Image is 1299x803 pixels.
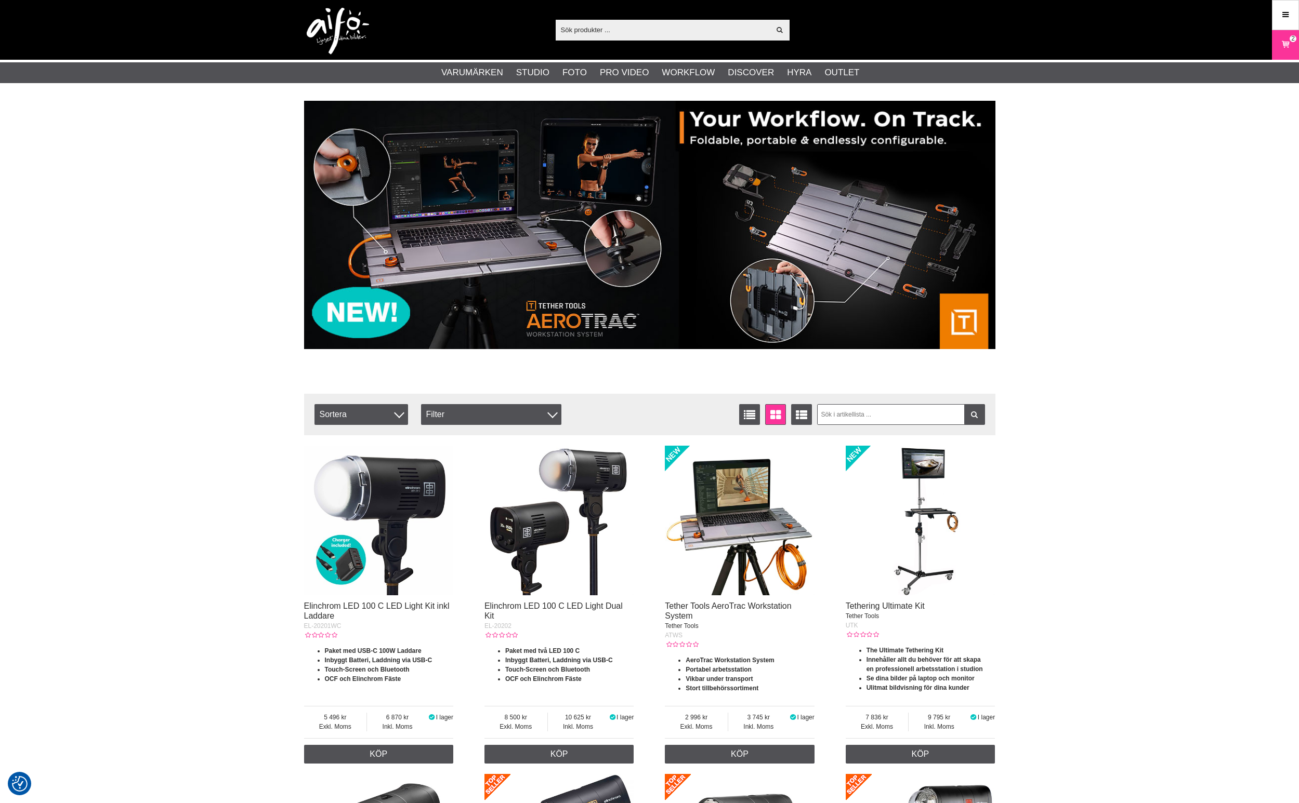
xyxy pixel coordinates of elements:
span: Inkl. Moms [909,722,969,731]
div: Kundbetyg: 0 [665,640,698,649]
span: Inkl. Moms [728,722,789,731]
img: Elinchrom LED 100 C LED Light Dual Kit [484,446,634,595]
strong: en professionell arbetsstation i studion [867,665,983,673]
span: Exkl. Moms [846,722,909,731]
div: Kundbetyg: 0 [846,630,879,639]
span: Exkl. Moms [484,722,547,731]
strong: Paket med två LED 100 C [505,647,580,654]
i: I lager [789,714,797,721]
span: Exkl. Moms [665,722,728,731]
a: Outlet [824,66,859,79]
a: Foto [562,66,587,79]
a: Köp [665,745,815,764]
strong: Innehåller allt du behöver för att skapa [867,656,981,663]
a: Discover [728,66,774,79]
img: Annons:007 banner-header-aerotrac-1390x500.jpg [304,101,995,349]
strong: Vikbar under transport [686,675,753,682]
a: Tether Tools AeroTrac Workstation System [665,601,791,620]
span: I lager [978,714,995,721]
span: EL-20202 [484,622,511,630]
span: Tether Tools [846,612,879,620]
a: Elinchrom LED 100 C LED Light Dual Kit [484,601,623,620]
span: 2 [1291,34,1295,43]
img: Tether Tools AeroTrac Workstation System [665,446,815,595]
i: I lager [428,714,436,721]
strong: OCF och Elinchrom Fäste [325,675,401,682]
div: Kundbetyg: 0 [484,631,518,640]
a: Köp [304,745,454,764]
a: Workflow [662,66,715,79]
strong: Portabel arbetsstation [686,666,752,673]
strong: Se dina bilder på laptop och monitor [867,675,975,682]
img: logo.png [307,8,369,55]
span: Tether Tools [665,622,698,630]
i: I lager [608,714,616,721]
span: 9 795 [909,713,969,722]
a: Pro Video [600,66,649,79]
span: I lager [797,714,814,721]
a: Tethering Ultimate Kit [846,601,925,610]
strong: Paket med USB-C 100W Laddare [325,647,422,654]
a: Hyra [787,66,811,79]
input: Sök produkter ... [556,22,770,37]
span: I lager [436,714,453,721]
span: 7 836 [846,713,909,722]
strong: AeroTrac Workstation System [686,657,775,664]
strong: The Ultimate Tethering Kit [867,647,943,654]
span: 10 625 [548,713,609,722]
a: Köp [484,745,634,764]
span: 8 500 [484,713,547,722]
span: 2 996 [665,713,728,722]
a: Studio [516,66,549,79]
span: UTK [846,622,858,629]
a: Utökad listvisning [791,404,812,425]
a: Fönstervisning [765,404,786,425]
span: ATWS [665,632,683,639]
span: Sortera [314,404,408,425]
strong: Ulitmat bildvisning för dina kunder [867,684,969,691]
strong: Inbyggt Batteri, Laddning via USB-C [505,657,613,664]
a: Varumärken [441,66,503,79]
span: Inkl. Moms [548,722,609,731]
strong: Inbyggt Batteri, Laddning via USB-C [325,657,432,664]
a: Köp [846,745,995,764]
i: I lager [969,714,978,721]
span: 6 870 [367,713,428,722]
a: 2 [1272,33,1298,57]
span: Exkl. Moms [304,722,367,731]
span: 3 745 [728,713,789,722]
span: 5 496 [304,713,367,722]
button: Samtyckesinställningar [12,774,28,793]
img: Elinchrom LED 100 C LED Light Kit inkl Laddare [304,446,454,595]
span: Inkl. Moms [367,722,428,731]
span: EL-20201WC [304,622,342,630]
strong: Touch-Screen och Bluetooth [505,666,590,673]
strong: OCF och Elinchrom Fäste [505,675,582,682]
div: Filter [421,404,561,425]
img: Tethering Ultimate Kit [846,446,995,595]
img: Revisit consent button [12,776,28,792]
a: Listvisning [739,404,760,425]
strong: Stort tillbehörssortiment [686,685,758,692]
input: Sök i artikellista ... [817,404,985,425]
a: Elinchrom LED 100 C LED Light Kit inkl Laddare [304,601,450,620]
div: Kundbetyg: 0 [304,631,337,640]
strong: Touch-Screen och Bluetooth [325,666,410,673]
span: I lager [616,714,634,721]
a: Filtrera [964,404,985,425]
